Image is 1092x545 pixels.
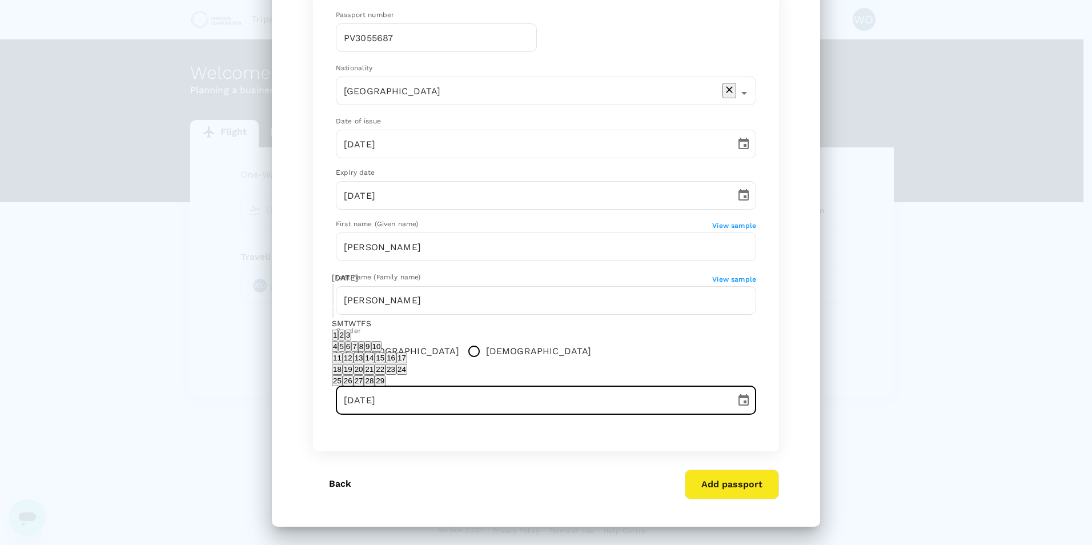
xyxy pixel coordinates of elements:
button: 21 [364,364,375,375]
button: 28 [364,375,375,386]
div: Expiry date [336,167,756,179]
span: Sunday [332,319,337,328]
button: 19 [343,364,354,375]
button: Open [736,85,752,101]
button: Choose date, selected date is Apr 23, 2034 [732,184,755,207]
span: Saturday [366,319,371,328]
button: 7 [351,341,358,352]
span: Thursday [356,319,361,328]
button: 27 [354,375,364,386]
button: Clear [722,83,736,98]
button: 3 [345,330,351,340]
div: Passport number [336,10,537,21]
button: calendar view is open, switch to year view [332,284,334,295]
button: 23 [386,364,396,375]
span: View sample [712,222,756,230]
button: 11 [332,352,343,363]
input: DD/MM/YYYY [336,130,728,158]
button: 9 [364,341,371,352]
span: View sample [712,275,756,283]
button: 15 [375,352,386,363]
input: Select or search nationality [341,80,719,102]
button: 26 [343,375,354,386]
span: Tuesday [344,319,348,328]
button: 14 [364,352,375,363]
span: Friday [361,319,366,328]
button: Choose date, selected date is Apr 24, 2024 [732,133,755,155]
span: [DEMOGRAPHIC_DATA] [486,344,592,358]
button: 17 [396,352,407,363]
button: Next month [332,307,334,318]
button: Choose date, selected date is Feb 7, 1996 [732,389,755,412]
button: 10 [371,341,382,352]
button: 25 [332,375,343,386]
button: 5 [338,341,344,352]
div: [DATE] [332,272,407,283]
div: Last name (Family name) [336,272,712,283]
div: First name (Given name) [336,219,712,230]
button: Previous month [332,295,334,306]
button: 6 [345,341,351,352]
button: 22 [375,364,386,375]
div: Nationality [336,63,756,74]
input: DD/MM/YYYY [336,386,728,415]
button: Back [313,470,367,498]
div: Date of issue [336,116,756,127]
span: Monday [337,319,344,328]
button: 29 [375,375,386,386]
button: Add passport [685,470,779,499]
div: Gender [336,326,756,337]
button: 20 [354,364,364,375]
span: Wednesday [348,319,356,328]
input: DD/MM/YYYY [336,181,728,210]
button: 2 [338,330,344,340]
button: 12 [343,352,354,363]
button: 16 [386,352,396,363]
button: 13 [354,352,364,363]
button: 18 [332,364,343,375]
button: 24 [396,364,407,375]
div: Date of birth [336,372,756,384]
button: 8 [358,341,364,352]
button: 1 [332,330,338,340]
button: 4 [332,341,338,352]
